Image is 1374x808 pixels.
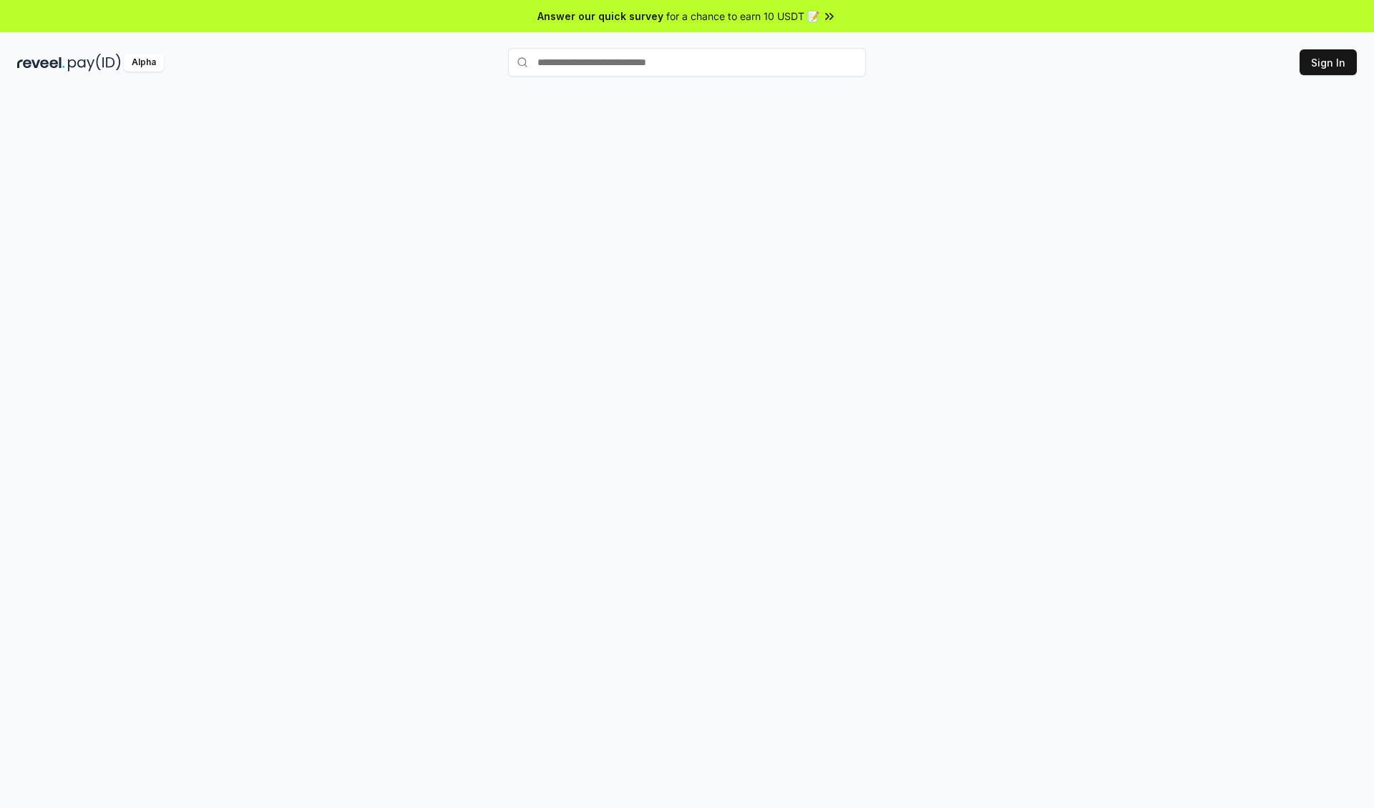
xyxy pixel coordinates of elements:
button: Sign In [1300,49,1357,75]
div: Alpha [124,54,164,72]
span: Answer our quick survey [537,9,663,24]
img: pay_id [68,54,121,72]
img: reveel_dark [17,54,65,72]
span: for a chance to earn 10 USDT 📝 [666,9,819,24]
